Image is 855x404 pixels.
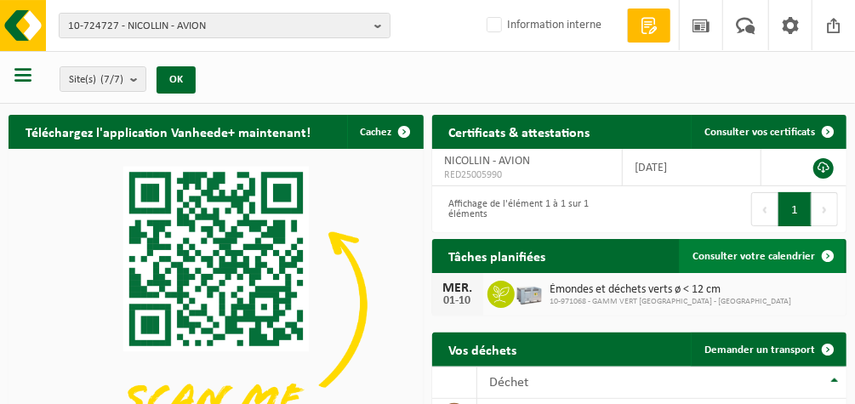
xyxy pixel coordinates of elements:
[490,376,529,390] span: Déchet
[157,66,196,94] button: OK
[441,295,475,307] div: 01-10
[59,13,390,38] button: 10-724727 - NICOLLIN - AVION
[441,191,631,228] div: Affichage de l'élément 1 à 1 sur 1 éléments
[432,333,534,366] h2: Vos déchets
[679,239,845,273] a: Consulter votre calendrier
[550,297,792,307] span: 10-971068 - GAMM VERT [GEOGRAPHIC_DATA] - [GEOGRAPHIC_DATA]
[812,192,838,226] button: Next
[445,168,609,182] span: RED25005990
[483,13,601,38] label: Information interne
[347,115,422,149] button: Cachez
[9,115,328,148] h2: Téléchargez l'application Vanheede+ maintenant!
[778,192,812,226] button: 1
[623,149,761,186] td: [DATE]
[445,155,531,168] span: NICOLLIN - AVION
[693,251,815,262] span: Consulter votre calendrier
[432,115,607,148] h2: Certificats & attestations
[441,282,475,295] div: MER.
[100,74,123,85] count: (7/7)
[60,66,146,92] button: Site(s)(7/7)
[691,333,845,367] a: Demander un transport
[550,283,792,297] span: Émondes et déchets verts ø < 12 cm
[515,278,544,307] img: PB-LB-0680-HPE-GY-01
[361,127,392,138] span: Cachez
[704,344,815,356] span: Demander un transport
[704,127,815,138] span: Consulter vos certificats
[68,14,368,39] span: 10-724727 - NICOLLIN - AVION
[751,192,778,226] button: Previous
[691,115,845,149] a: Consulter vos certificats
[432,239,563,272] h2: Tâches planifiées
[69,67,123,93] span: Site(s)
